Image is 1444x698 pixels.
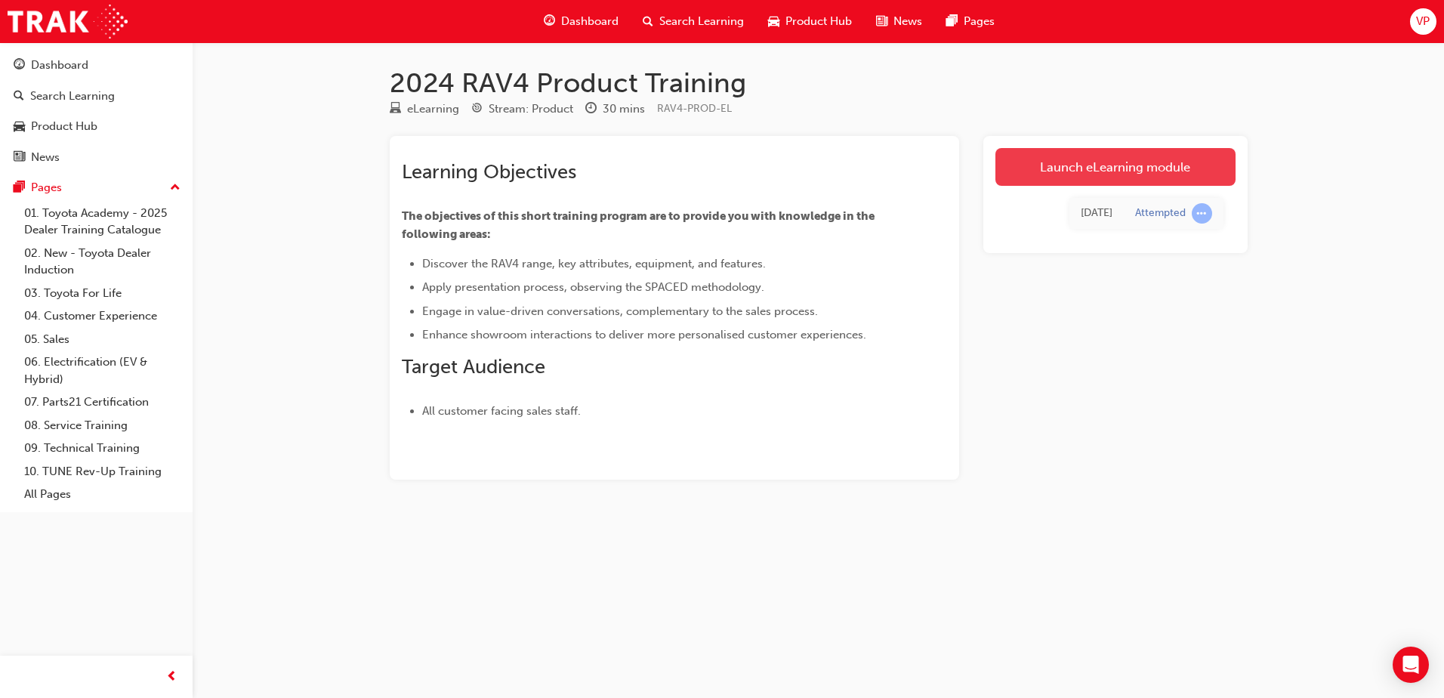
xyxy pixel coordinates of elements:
[876,12,887,31] span: news-icon
[422,304,818,318] span: Engage in value-driven conversations, complementary to the sales process.
[1135,206,1186,221] div: Attempted
[14,59,25,73] span: guage-icon
[6,113,187,141] a: Product Hub
[643,12,653,31] span: search-icon
[6,48,187,174] button: DashboardSearch LearningProduct HubNews
[14,151,25,165] span: news-icon
[166,668,177,687] span: prev-icon
[532,6,631,37] a: guage-iconDashboard
[6,51,187,79] a: Dashboard
[14,181,25,195] span: pages-icon
[402,209,877,241] span: The objectives of this short training program are to provide you with knowledge in the following ...
[14,120,25,134] span: car-icon
[756,6,864,37] a: car-iconProduct Hub
[18,483,187,506] a: All Pages
[18,460,187,483] a: 10. TUNE Rev-Up Training
[31,57,88,74] div: Dashboard
[8,5,128,39] img: Trak
[585,100,645,119] div: Duration
[6,82,187,110] a: Search Learning
[18,351,187,391] a: 06. Electrification (EV & Hybrid)
[657,102,732,115] span: Learning resource code
[402,160,576,184] span: Learning Objectives
[18,304,187,328] a: 04. Customer Experience
[390,103,401,116] span: learningResourceType_ELEARNING-icon
[6,144,187,171] a: News
[471,100,573,119] div: Stream
[31,149,60,166] div: News
[585,103,597,116] span: clock-icon
[31,179,62,196] div: Pages
[422,280,764,294] span: Apply presentation process, observing the SPACED methodology.
[18,437,187,460] a: 09. Technical Training
[18,414,187,437] a: 08. Service Training
[785,13,852,30] span: Product Hub
[489,100,573,118] div: Stream: Product
[14,90,24,103] span: search-icon
[422,404,581,418] span: All customer facing sales staff.
[934,6,1007,37] a: pages-iconPages
[768,12,779,31] span: car-icon
[170,178,180,198] span: up-icon
[964,13,995,30] span: Pages
[30,88,115,105] div: Search Learning
[18,328,187,351] a: 05. Sales
[31,118,97,135] div: Product Hub
[659,13,744,30] span: Search Learning
[1393,647,1429,683] div: Open Intercom Messenger
[1081,205,1112,222] div: Tue Jul 22 2025 09:21:59 GMT+0800 (Australian Western Standard Time)
[1192,203,1212,224] span: learningRecordVerb_ATTEMPT-icon
[1410,8,1436,35] button: VP
[995,148,1236,186] a: Launch eLearning module
[893,13,922,30] span: News
[18,282,187,305] a: 03. Toyota For Life
[561,13,619,30] span: Dashboard
[946,12,958,31] span: pages-icon
[631,6,756,37] a: search-iconSearch Learning
[422,257,766,270] span: Discover the RAV4 range, key attributes, equipment, and features.
[390,66,1248,100] h1: 2024 RAV4 Product Training
[390,100,459,119] div: Type
[544,12,555,31] span: guage-icon
[603,100,645,118] div: 30 mins
[18,391,187,414] a: 07. Parts21 Certification
[1416,13,1430,30] span: VP
[402,355,545,378] span: Target Audience
[6,174,187,202] button: Pages
[471,103,483,116] span: target-icon
[18,242,187,282] a: 02. New - Toyota Dealer Induction
[407,100,459,118] div: eLearning
[864,6,934,37] a: news-iconNews
[422,328,866,341] span: Enhance showroom interactions to deliver more personalised customer experiences.
[18,202,187,242] a: 01. Toyota Academy - 2025 Dealer Training Catalogue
